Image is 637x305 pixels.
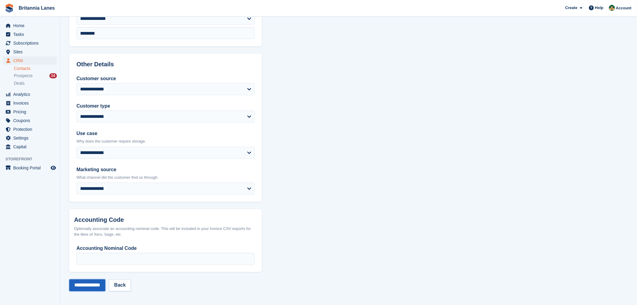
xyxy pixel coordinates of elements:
[76,61,255,68] h2: Other Details
[13,56,49,65] span: CRM
[5,4,14,13] img: stora-icon-8386f47178a22dfd0bd8f6a31ec36ba5ce8667c1dd55bd0f319d3a0aa187defe.svg
[14,73,33,79] span: Prospects
[13,90,49,99] span: Analytics
[76,166,255,173] label: Marketing source
[3,143,57,151] a: menu
[5,156,60,162] span: Storefront
[76,75,255,82] label: Customer source
[13,134,49,142] span: Settings
[76,130,255,137] label: Use case
[3,48,57,56] a: menu
[3,108,57,116] a: menu
[609,5,615,11] img: Nathan Kellow
[13,99,49,107] span: Invoices
[3,56,57,65] a: menu
[14,80,25,86] span: Deals
[3,39,57,47] a: menu
[3,99,57,107] a: menu
[3,134,57,142] a: menu
[16,3,57,13] a: Britannia Lanes
[13,143,49,151] span: Capital
[76,175,255,181] p: What channel did the customer find us through.
[13,116,49,125] span: Coupons
[76,102,255,110] label: Customer type
[3,30,57,39] a: menu
[595,5,604,11] span: Help
[13,125,49,134] span: Protection
[565,5,577,11] span: Create
[14,66,57,71] a: Contacts
[109,279,131,291] a: Back
[13,30,49,39] span: Tasks
[49,73,57,78] div: 14
[13,164,49,172] span: Booking Portal
[3,116,57,125] a: menu
[3,90,57,99] a: menu
[14,73,57,79] a: Prospects 14
[74,216,257,223] h2: Accounting Code
[76,245,255,252] label: Accounting Nominal Code
[14,80,57,86] a: Deals
[13,21,49,30] span: Home
[13,48,49,56] span: Sites
[74,226,257,237] div: Optionally associate an accounting nominal code. This will be included in your invoice CSV export...
[3,125,57,134] a: menu
[13,108,49,116] span: Pricing
[616,5,632,11] span: Account
[13,39,49,47] span: Subscriptions
[50,164,57,171] a: Preview store
[3,21,57,30] a: menu
[76,138,255,144] p: Why does the customer require storage.
[3,164,57,172] a: menu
